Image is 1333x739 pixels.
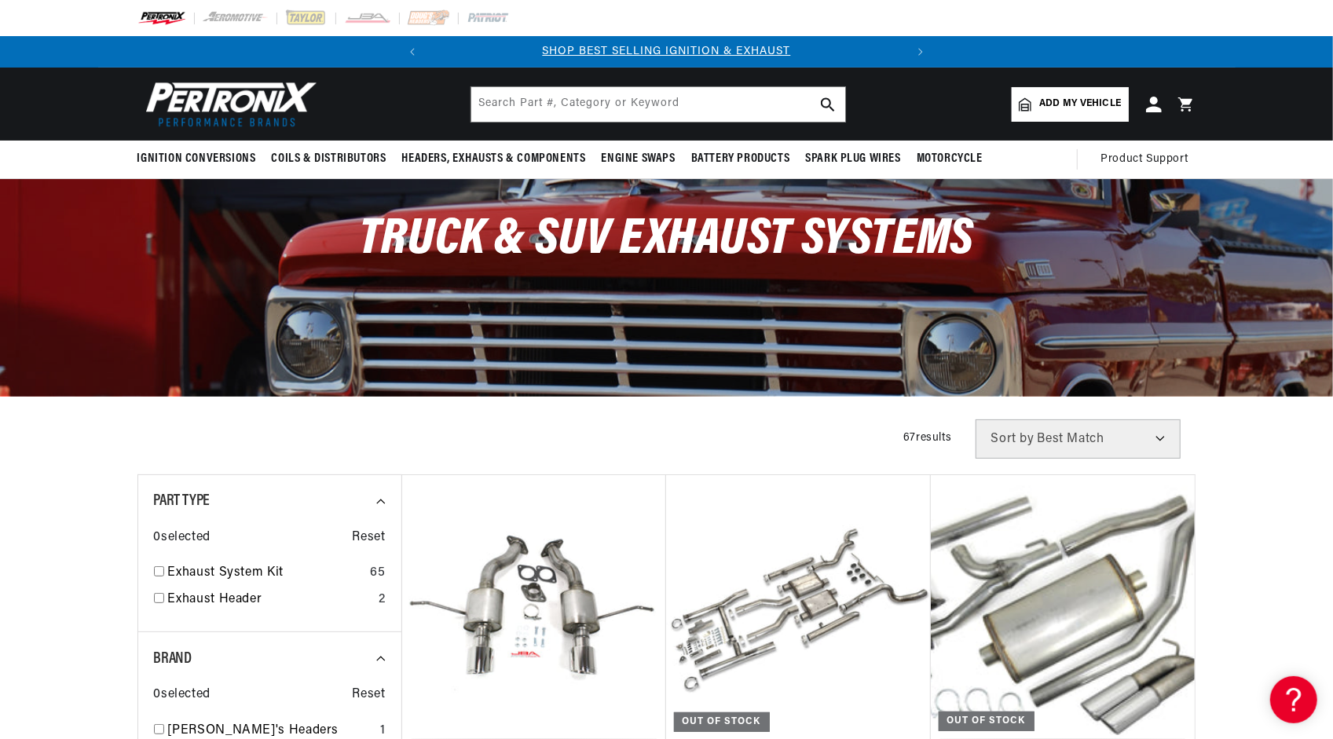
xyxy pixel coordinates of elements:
[811,87,845,122] button: search button
[471,87,845,122] input: Search Part #, Category or Keyword
[379,590,386,610] div: 2
[991,433,1035,445] span: Sort by
[402,151,586,167] span: Headers, Exhausts & Components
[353,685,386,705] span: Reset
[1101,151,1188,168] span: Product Support
[397,36,428,68] button: Translation missing: en.sections.announcements.previous_announcement
[602,151,676,167] span: Engine Swaps
[154,685,211,705] span: 0 selected
[905,36,936,68] button: Translation missing: en.sections.announcements.next_announcement
[683,141,798,177] summary: Battery Products
[154,528,211,548] span: 0 selected
[264,141,394,177] summary: Coils & Distributors
[976,419,1181,459] select: Sort by
[428,43,905,60] div: Announcement
[168,590,372,610] a: Exhaust Header
[168,563,364,584] a: Exhaust System Kit
[98,36,1236,68] slideshow-component: Translation missing: en.sections.announcements.announcement_bar
[917,151,983,167] span: Motorcycle
[903,432,951,444] span: 67 results
[137,151,256,167] span: Ignition Conversions
[1101,141,1196,178] summary: Product Support
[272,151,386,167] span: Coils & Distributors
[805,151,901,167] span: Spark Plug Wires
[909,141,991,177] summary: Motorcycle
[394,141,594,177] summary: Headers, Exhausts & Components
[353,528,386,548] span: Reset
[428,43,905,60] div: 1 of 2
[137,141,264,177] summary: Ignition Conversions
[359,214,974,265] span: Truck & SUV Exhaust Systems
[1012,87,1128,122] a: Add my vehicle
[543,46,791,57] a: SHOP BEST SELLING IGNITION & EXHAUST
[797,141,909,177] summary: Spark Plug Wires
[154,493,210,509] span: Part Type
[370,563,385,584] div: 65
[137,77,318,131] img: Pertronix
[154,651,192,667] span: Brand
[1039,97,1121,112] span: Add my vehicle
[594,141,683,177] summary: Engine Swaps
[691,151,790,167] span: Battery Products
